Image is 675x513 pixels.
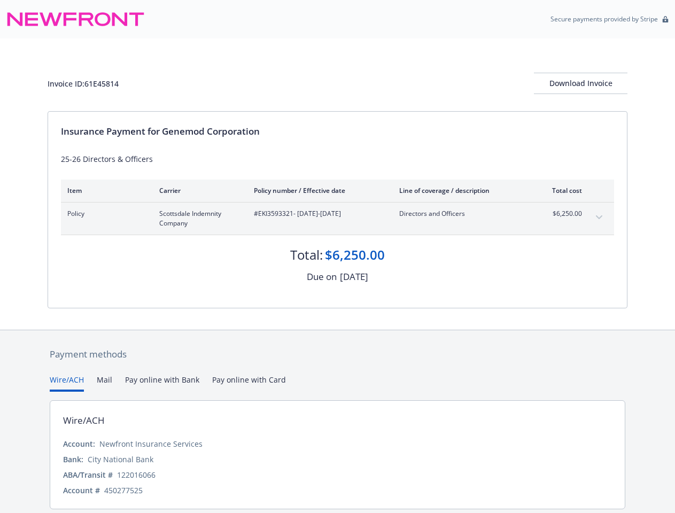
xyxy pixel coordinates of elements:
[67,209,142,219] span: Policy
[290,246,323,264] div: Total:
[63,438,95,449] div: Account:
[50,347,625,361] div: Payment methods
[67,186,142,195] div: Item
[63,414,105,428] div: Wire/ACH
[104,485,143,496] div: 450277525
[99,438,203,449] div: Newfront Insurance Services
[550,14,658,24] p: Secure payments provided by Stripe
[542,186,582,195] div: Total cost
[63,469,113,480] div: ABA/Transit #
[159,209,237,228] span: Scottsdale Indemnity Company
[61,203,614,235] div: PolicyScottsdale Indemnity Company#EKI3593321- [DATE]-[DATE]Directors and Officers$6,250.00expand...
[61,153,614,165] div: 25-26 Directors & Officers
[48,78,119,89] div: Invoice ID: 61E45814
[399,209,525,219] span: Directors and Officers
[340,270,368,284] div: [DATE]
[254,209,382,219] span: #EKI3593321 - [DATE]-[DATE]
[254,186,382,195] div: Policy number / Effective date
[159,186,237,195] div: Carrier
[534,73,627,94] button: Download Invoice
[61,125,614,138] div: Insurance Payment for Genemod Corporation
[117,469,156,480] div: 122016066
[97,374,112,392] button: Mail
[50,374,84,392] button: Wire/ACH
[212,374,286,392] button: Pay online with Card
[125,374,199,392] button: Pay online with Bank
[591,209,608,226] button: expand content
[399,186,525,195] div: Line of coverage / description
[63,485,100,496] div: Account #
[325,246,385,264] div: $6,250.00
[307,270,337,284] div: Due on
[63,454,83,465] div: Bank:
[542,209,582,219] span: $6,250.00
[88,454,153,465] div: City National Bank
